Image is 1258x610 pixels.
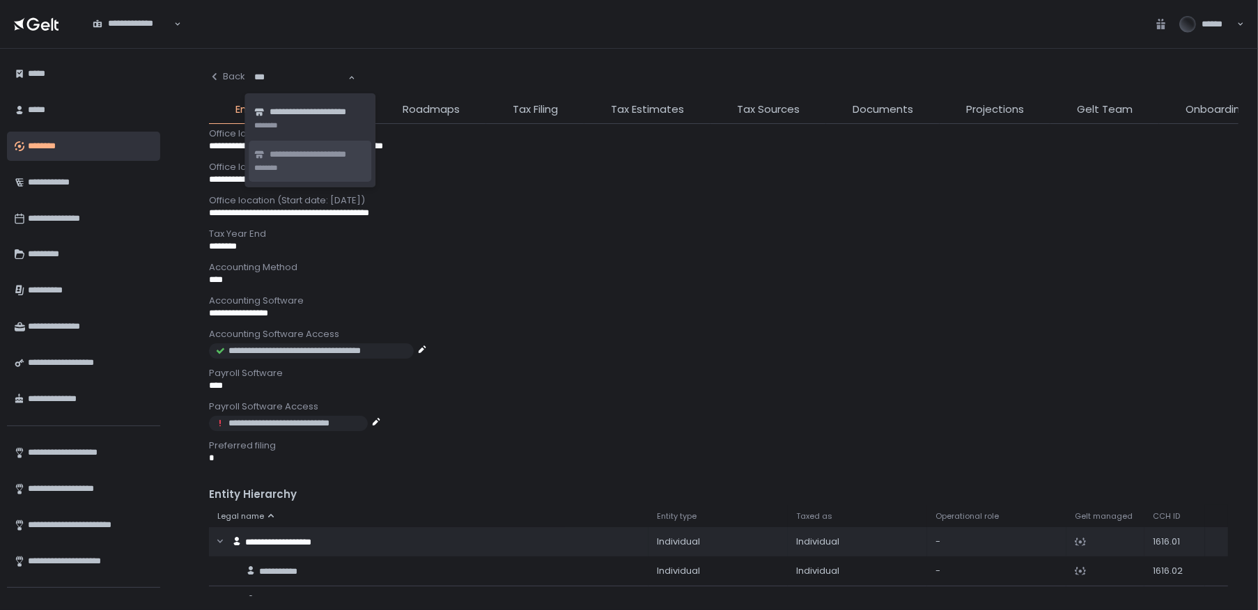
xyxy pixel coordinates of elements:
[209,70,245,83] div: Back
[1077,102,1133,118] span: Gelt Team
[935,565,1058,577] div: -
[853,102,913,118] span: Documents
[209,400,1238,413] div: Payroll Software Access
[403,102,460,118] span: Roadmaps
[209,127,1238,140] div: Office location (Start date: [DATE])
[657,595,779,607] div: Individual
[737,102,800,118] span: Tax Sources
[209,439,1238,452] div: Preferred filing
[1075,511,1133,522] span: Gelt managed
[796,511,832,522] span: Taxed as
[935,535,1058,548] div: -
[93,30,173,44] input: Search for option
[245,63,355,91] div: Search for option
[1153,565,1197,577] div: 1616.02
[209,487,1238,503] div: Entity Hierarchy
[217,511,264,522] span: Legal name
[966,102,1024,118] span: Projections
[935,511,999,522] span: Operational role
[935,595,1058,607] div: -
[796,565,919,577] div: Individual
[209,295,1238,307] div: Accounting Software
[1186,102,1247,118] span: Onboarding
[1153,535,1197,548] div: 1616.01
[611,102,684,118] span: Tax Estimates
[1153,595,1197,607] div: 1616.03
[657,511,697,522] span: Entity type
[209,228,1238,240] div: Tax Year End
[1153,511,1180,522] span: CCH ID
[657,535,779,548] div: Individual
[235,102,264,118] span: Entity
[209,261,1238,274] div: Accounting Method
[657,565,779,577] div: Individual
[209,367,1238,380] div: Payroll Software
[209,328,1238,341] div: Accounting Software Access
[513,102,558,118] span: Tax Filing
[209,161,1238,173] div: Office location (Start date: [DATE])
[254,70,347,84] input: Search for option
[796,535,919,548] div: Individual
[84,10,181,38] div: Search for option
[209,194,1238,207] div: Office location (Start date: [DATE])
[796,595,919,607] div: Individual
[209,63,245,91] button: Back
